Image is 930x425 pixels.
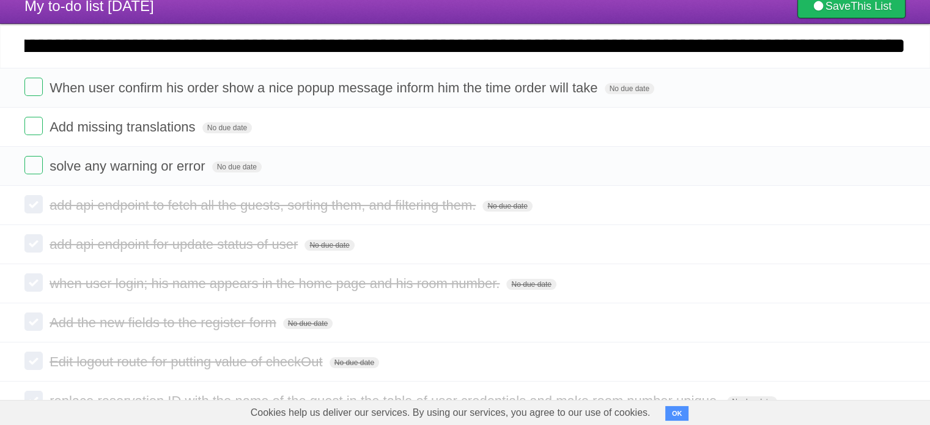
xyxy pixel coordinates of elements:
[304,240,354,251] span: No due date
[50,354,325,369] span: Edit logout route for putting value of checkOut
[50,158,208,174] span: solve any warning or error
[50,119,198,135] span: Add missing translations
[283,318,333,329] span: No due date
[24,273,43,292] label: Done
[24,156,43,174] label: Done
[238,401,663,425] span: Cookies help us deliver our services. By using our services, you agree to our use of cookies.
[50,276,503,291] span: when user login; his name appears in the home page and his room number.
[50,237,301,252] span: add api endpoint for update status of user
[482,201,532,212] span: No due date
[24,312,43,331] label: Done
[24,195,43,213] label: Done
[330,357,379,368] span: No due date
[50,80,600,95] span: When user confirm his order show a nice popup message inform him the time order will take
[202,122,252,133] span: No due date
[24,391,43,409] label: Done
[24,78,43,96] label: Done
[24,234,43,253] label: Done
[24,352,43,370] label: Done
[506,279,556,290] span: No due date
[665,406,689,421] button: OK
[212,161,262,172] span: No due date
[24,117,43,135] label: Done
[727,396,777,407] span: No due date
[605,83,654,94] span: No due date
[50,315,279,330] span: Add the new fields to the register form
[50,198,479,213] span: add api endpoint to fetch all the guests, sorting them, and filtering them.
[50,393,723,408] span: replace reservation ID with the name of the guest in the table of user credentials and make room ...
